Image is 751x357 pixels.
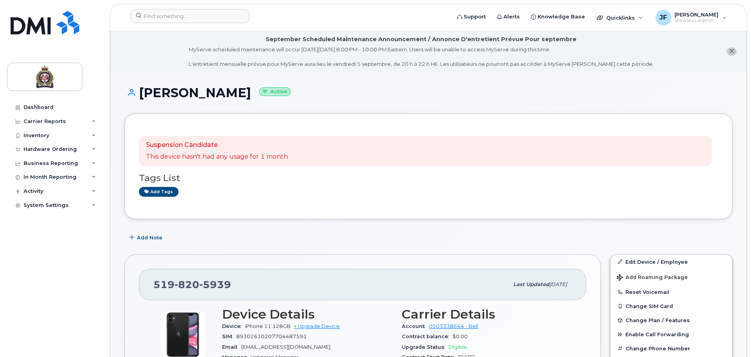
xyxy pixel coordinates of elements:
span: Device [222,323,245,329]
span: Add Roaming Package [617,274,688,282]
span: Last updated [513,281,549,287]
a: + Upgrade Device [294,323,340,329]
p: This device hasn't had any usage for 1 month [146,152,288,161]
span: Eligible [448,344,467,350]
span: 519 [153,279,231,290]
button: Reset Voicemail [611,285,732,299]
h3: Carrier Details [402,307,572,321]
h3: Device Details [222,307,392,321]
span: [DATE] [549,281,567,287]
button: close notification [727,47,736,56]
span: 5939 [199,279,231,290]
div: MyServe scheduled maintenance will occur [DATE][DATE] 8:00 PM - 10:00 PM Eastern. Users will be u... [189,46,654,68]
button: Change Plan / Features [611,313,732,327]
span: 89302610207704487591 [236,333,307,339]
span: [EMAIL_ADDRESS][DOMAIN_NAME] [241,344,330,350]
span: iPhone 11 128GB [245,323,291,329]
span: SIM [222,333,236,339]
button: Change Phone Number [611,341,732,355]
span: 820 [175,279,199,290]
span: Email [222,344,241,350]
span: Account [402,323,429,329]
h1: [PERSON_NAME] [124,86,733,100]
span: Change Plan / Features [625,317,690,323]
span: Contract balance [402,333,452,339]
button: Add Note [124,231,169,245]
div: September Scheduled Maintenance Announcement / Annonce D'entretient Prévue Pour septembre [266,35,576,43]
p: Suspension Candidate [146,141,288,150]
a: Add tags [139,187,179,197]
small: Active [259,87,291,96]
button: Add Roaming Package [611,269,732,285]
h3: Tags List [139,173,718,183]
a: 0503338644 - Bell [429,323,478,329]
button: Change SIM Card [611,299,732,313]
a: Edit Device / Employee [611,255,732,269]
button: Enable Call Forwarding [611,327,732,341]
span: $0.00 [452,333,468,339]
span: Enable Call Forwarding [625,332,689,337]
span: Add Note [137,234,162,241]
span: Upgrade Status [402,344,448,350]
